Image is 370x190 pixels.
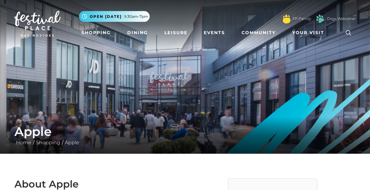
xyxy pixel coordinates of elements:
[14,140,33,145] a: Home
[14,178,180,190] h2: About Apple
[327,16,356,22] a: Dogs Welcome!
[124,14,148,19] span: 9.30am-7pm
[10,124,360,146] div: / /
[201,27,227,38] a: Events
[14,11,61,37] img: Festival Place Logo
[34,140,62,145] a: Shopping
[79,27,113,38] a: Shopping
[63,140,81,145] a: Apple
[90,14,122,19] span: Open [DATE]
[290,27,330,38] a: Your Visit
[162,27,190,38] a: Leisure
[293,16,311,22] a: FP Family
[239,27,278,38] a: Community
[79,11,150,22] button: Open [DATE] 9.30am-7pm
[292,30,324,36] span: Your Visit
[125,27,150,38] a: Dining
[14,124,356,139] h1: Apple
